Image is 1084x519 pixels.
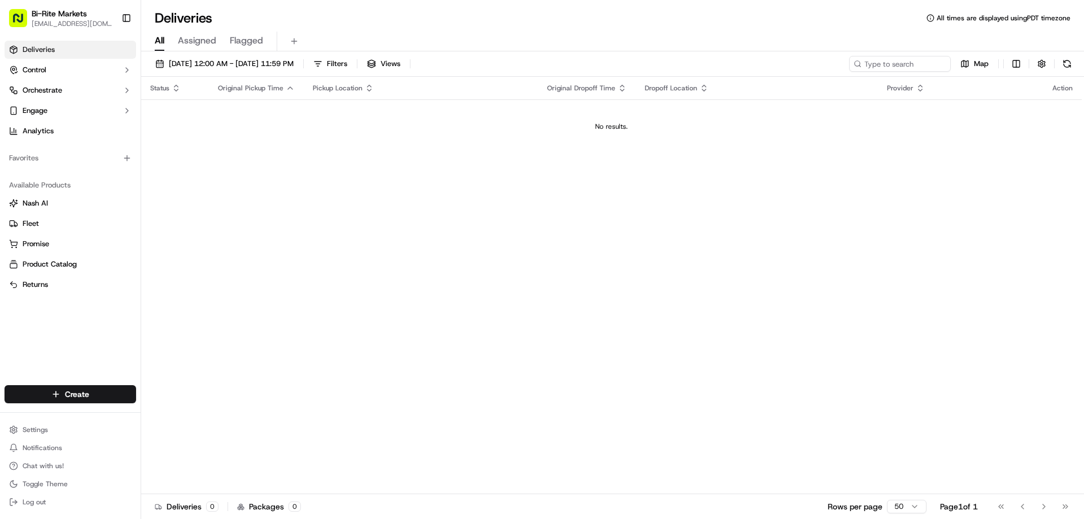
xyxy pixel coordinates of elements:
span: All times are displayed using PDT timezone [937,14,1070,23]
div: Packages [237,501,301,512]
button: Views [362,56,405,72]
button: Product Catalog [5,255,136,273]
button: Filters [308,56,352,72]
button: Toggle Theme [5,476,136,492]
div: Page 1 of 1 [940,501,978,512]
div: No results. [146,122,1077,131]
p: Rows per page [828,501,882,512]
span: Dropoff Location [645,84,697,93]
span: Engage [23,106,47,116]
div: Available Products [5,176,136,194]
span: Provider [887,84,913,93]
span: Create [65,389,89,400]
div: Action [1052,84,1073,93]
h1: Deliveries [155,9,212,27]
button: Chat with us! [5,458,136,474]
span: Fleet [23,219,39,229]
span: Control [23,65,46,75]
a: Deliveries [5,41,136,59]
button: [EMAIL_ADDRESS][DOMAIN_NAME] [32,19,112,28]
span: Toggle Theme [23,479,68,489]
a: Fleet [9,219,132,229]
div: 0 [206,501,218,512]
span: Original Pickup Time [218,84,283,93]
span: Nash AI [23,198,48,208]
span: Status [150,84,169,93]
span: Flagged [230,34,263,47]
span: All [155,34,164,47]
span: Filters [327,59,347,69]
span: Promise [23,239,49,249]
span: Notifications [23,443,62,452]
span: Returns [23,280,48,290]
a: Product Catalog [9,259,132,269]
a: Nash AI [9,198,132,208]
button: [DATE] 12:00 AM - [DATE] 11:59 PM [150,56,299,72]
button: Settings [5,422,136,438]
button: Nash AI [5,194,136,212]
span: Map [974,59,989,69]
button: Control [5,61,136,79]
a: Returns [9,280,132,290]
span: Chat with us! [23,461,64,470]
input: Type to search [849,56,951,72]
button: Log out [5,494,136,510]
button: Returns [5,276,136,294]
button: Refresh [1059,56,1075,72]
span: [DATE] 12:00 AM - [DATE] 11:59 PM [169,59,294,69]
button: Map [955,56,994,72]
button: Promise [5,235,136,253]
span: Settings [23,425,48,434]
div: 0 [289,501,301,512]
div: Deliveries [155,501,218,512]
button: Engage [5,102,136,120]
span: Assigned [178,34,216,47]
button: Bi-Rite Markets[EMAIL_ADDRESS][DOMAIN_NAME] [5,5,117,32]
a: Promise [9,239,132,249]
button: Fleet [5,215,136,233]
button: Orchestrate [5,81,136,99]
a: Analytics [5,122,136,140]
button: Notifications [5,440,136,456]
span: Orchestrate [23,85,62,95]
span: Product Catalog [23,259,77,269]
span: Log out [23,498,46,507]
button: Bi-Rite Markets [32,8,87,19]
span: Original Dropoff Time [547,84,615,93]
span: Pickup Location [313,84,362,93]
span: Deliveries [23,45,55,55]
span: Views [381,59,400,69]
span: Analytics [23,126,54,136]
button: Create [5,385,136,403]
div: Favorites [5,149,136,167]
